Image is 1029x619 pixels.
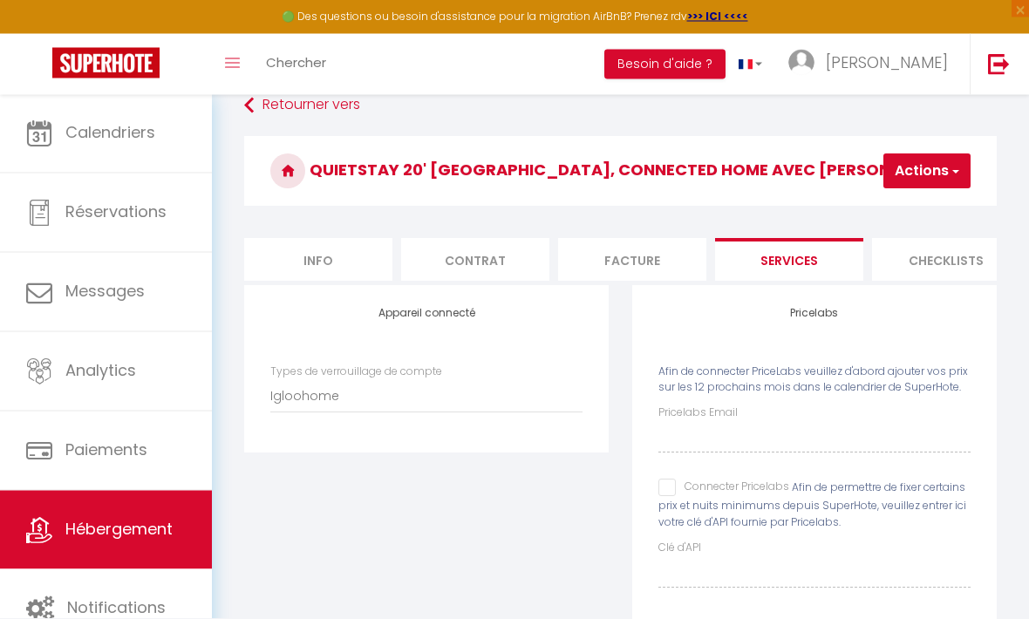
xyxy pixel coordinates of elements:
[401,239,549,282] li: Contrat
[826,51,948,73] span: [PERSON_NAME]
[266,53,326,71] span: Chercher
[775,34,970,95] a: ... [PERSON_NAME]
[244,239,392,282] li: Info
[253,34,339,95] a: Chercher
[558,239,706,282] li: Facture
[244,91,997,122] a: Retourner vers
[52,48,160,78] img: Super Booking
[658,308,971,320] h4: Pricelabs
[65,519,173,541] span: Hébergement
[883,154,971,189] button: Actions
[65,122,155,144] span: Calendriers
[715,239,863,282] li: Services
[67,597,166,619] span: Notifications
[988,53,1010,75] img: logout
[658,541,701,557] label: Clé d'API
[687,9,748,24] a: >>> ICI <<<<
[244,137,997,207] h3: QuietStay 20' [GEOGRAPHIC_DATA], Connected HOME avec [PERSON_NAME]
[65,439,147,461] span: Paiements
[658,405,738,422] label: Pricelabs Email
[604,50,726,79] button: Besoin d'aide ?
[872,239,1020,282] li: Checklists
[788,50,814,76] img: ...
[65,281,145,303] span: Messages
[65,360,136,382] span: Analytics
[65,201,167,223] span: Réservations
[270,364,442,381] label: Types de verrouillage de compte
[270,308,583,320] h4: Appareil connecté
[658,364,968,396] span: Afin de connecter PriceLabs veuillez d'abord ajouter vos prix sur les 12 prochains mois dans le c...
[658,480,966,530] span: Afin de permettre de fixer certains prix et nuits minimums depuis SuperHote, veuillez entrer ici ...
